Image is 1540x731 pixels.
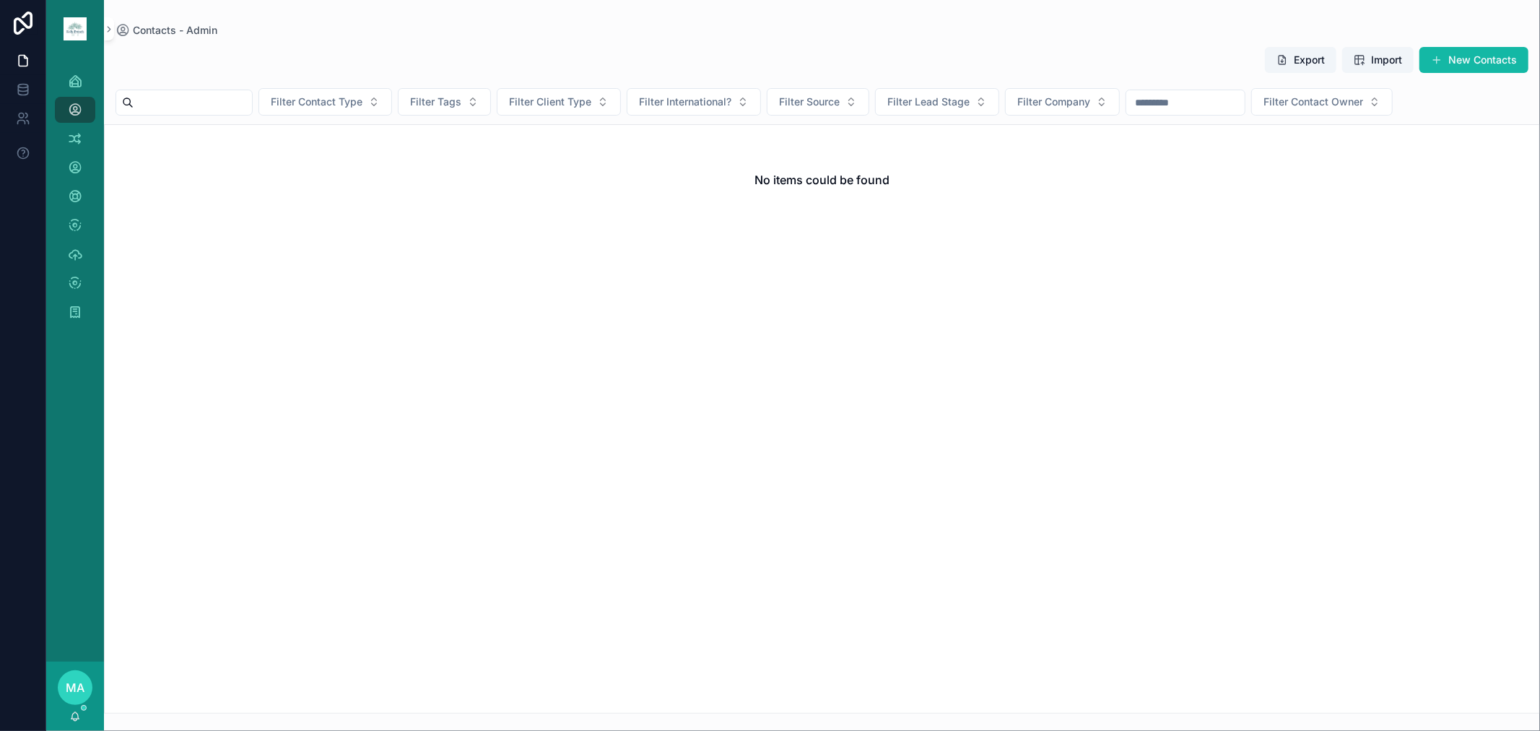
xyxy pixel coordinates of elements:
button: Select Button [398,88,491,116]
span: Filter Contact Type [271,95,362,109]
span: Filter Client Type [509,95,591,109]
a: Contacts - Admin [116,23,217,38]
img: App logo [64,17,87,40]
h2: No items could be found [754,171,889,189]
button: Select Button [1251,88,1393,116]
button: Select Button [258,88,392,116]
span: Filter Lead Stage [887,95,970,109]
div: scrollable content [46,58,104,344]
span: MA [66,679,84,696]
button: Select Button [875,88,999,116]
button: Export [1265,47,1336,73]
span: Import [1371,53,1402,67]
span: Filter Company [1017,95,1090,109]
button: Select Button [497,88,621,116]
span: Filter Tags [410,95,461,109]
span: Filter Source [779,95,840,109]
span: Filter International? [639,95,731,109]
button: Select Button [627,88,761,116]
span: Contacts - Admin [133,23,217,38]
button: Import [1342,47,1414,73]
button: Select Button [767,88,869,116]
span: Filter Contact Owner [1263,95,1363,109]
button: New Contacts [1419,47,1528,73]
button: Select Button [1005,88,1120,116]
